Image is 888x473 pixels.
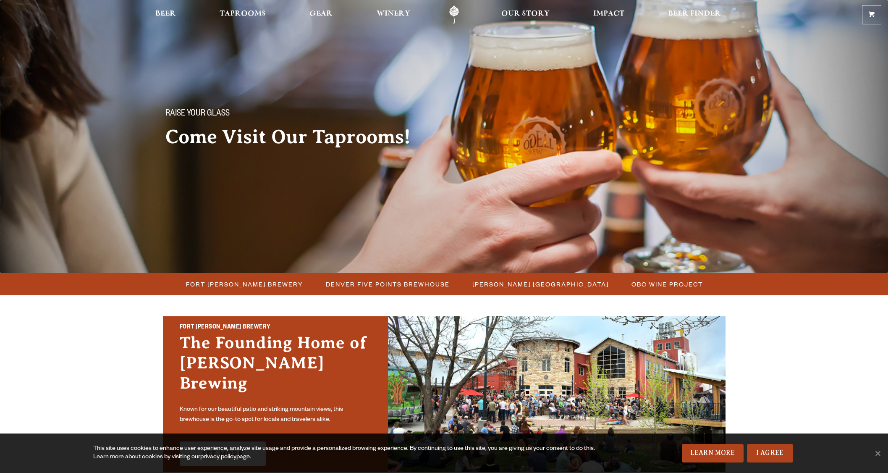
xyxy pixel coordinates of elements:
[663,5,726,24] a: Beer Finder
[371,5,416,24] a: Winery
[304,5,338,24] a: Gear
[682,444,744,462] a: Learn More
[309,11,333,17] span: Gear
[326,278,450,290] span: Denver Five Points Brewhouse
[593,11,624,17] span: Impact
[438,5,470,24] a: Odell Home
[180,322,371,333] h2: Fort [PERSON_NAME] Brewery
[501,11,550,17] span: Our Story
[873,449,882,457] span: No
[467,278,613,290] a: [PERSON_NAME] [GEOGRAPHIC_DATA]
[93,445,601,462] div: This site uses cookies to enhance user experience, analyze site usage and provide a personalized ...
[631,278,703,290] span: OBC Wine Project
[180,405,371,425] p: Known for our beautiful patio and striking mountain views, this brewhouse is the go-to spot for l...
[321,278,454,290] a: Denver Five Points Brewhouse
[181,278,307,290] a: Fort [PERSON_NAME] Brewery
[165,109,230,120] span: Raise your glass
[150,5,181,24] a: Beer
[496,5,555,24] a: Our Story
[377,11,410,17] span: Winery
[220,11,266,17] span: Taprooms
[472,278,609,290] span: [PERSON_NAME] [GEOGRAPHIC_DATA]
[180,333,371,402] h3: The Founding Home of [PERSON_NAME] Brewing
[155,11,176,17] span: Beer
[588,5,630,24] a: Impact
[626,278,707,290] a: OBC Wine Project
[388,316,726,472] img: Fort Collins Brewery & Taproom'
[186,278,303,290] span: Fort [PERSON_NAME] Brewery
[668,11,721,17] span: Beer Finder
[165,126,427,147] h2: Come Visit Our Taprooms!
[214,5,271,24] a: Taprooms
[747,444,793,462] a: I Agree
[200,454,236,461] a: privacy policy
